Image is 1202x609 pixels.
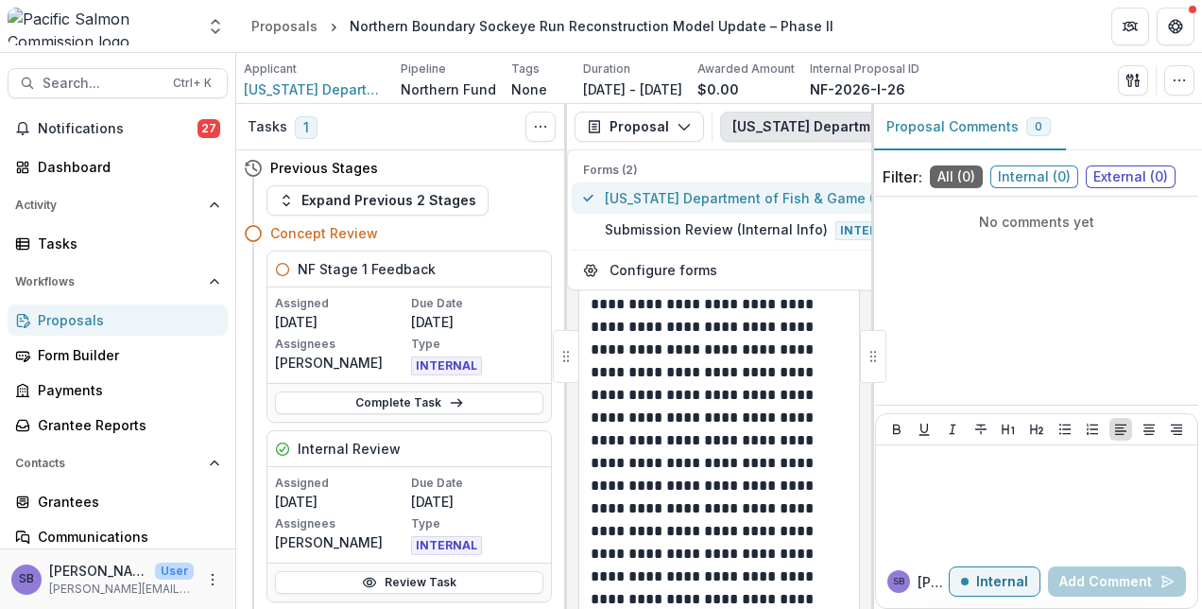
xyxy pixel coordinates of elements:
p: Internal [976,574,1028,590]
p: Pipeline [401,61,446,78]
div: Sascha Bendt [893,577,904,586]
button: Bullet List [1054,418,1076,441]
button: Align Left [1109,418,1132,441]
button: Align Center [1138,418,1160,441]
h5: Internal Review [298,439,401,459]
p: [DATE] [275,312,407,332]
span: Internal ( 0 ) [990,165,1078,188]
button: Align Right [1165,418,1188,441]
p: User [155,563,194,580]
div: Grantees [38,492,213,512]
p: Internal Proposal ID [810,61,919,78]
p: Assignees [275,336,407,353]
div: Communications [38,527,213,547]
nav: breadcrumb [244,12,841,40]
div: Form Builder [38,345,213,365]
button: Heading 2 [1025,418,1048,441]
p: No comments yet [883,212,1191,232]
p: Northern Fund [401,79,496,99]
div: Payments [38,380,213,400]
button: Open entity switcher [202,8,229,45]
div: Ctrl + K [169,73,215,94]
h4: Previous Stages [270,158,378,178]
button: Partners [1111,8,1149,45]
p: None [511,79,547,99]
button: Internal [949,566,1040,597]
a: Grantee Reports [8,409,228,441]
p: [PERSON_NAME] [49,561,147,581]
a: Payments [8,374,228,406]
p: [PERSON_NAME][EMAIL_ADDRESS][DOMAIN_NAME] [49,581,194,598]
button: Proposal Comments [871,104,1066,150]
button: Get Help [1157,8,1194,45]
div: Dashboard [38,157,213,177]
p: NF-2026-I-26 [810,79,905,99]
a: [US_STATE] Department of Fish & Game (ADF&G) [244,79,386,99]
button: Open Activity [8,190,228,220]
span: Search... [43,76,162,92]
button: Open Contacts [8,448,228,478]
p: Assignees [275,515,407,532]
img: Pacific Salmon Commission logo [8,8,195,45]
a: Communications [8,521,228,552]
div: Sascha Bendt [19,573,34,585]
button: Italicize [941,418,964,441]
button: Ordered List [1081,418,1104,441]
h5: NF Stage 1 Feedback [298,259,436,279]
div: Grantee Reports [38,415,213,435]
p: [PERSON_NAME] [275,353,407,373]
p: Awarded Amount [697,61,795,78]
p: [DATE] [275,492,407,512]
p: [DATE] [411,312,543,332]
h4: Concept Review [270,223,378,243]
span: 27 [197,119,220,138]
h3: Tasks [248,119,287,135]
button: Notifications27 [8,113,228,144]
button: Heading 1 [997,418,1020,441]
a: Complete Task [275,391,543,414]
span: Contacts [15,457,201,470]
p: Due Date [411,475,543,492]
p: Filter: [883,165,922,188]
span: Notifications [38,121,197,137]
p: [DATE] - [DATE] [583,79,682,99]
button: Expand Previous 2 Stages [266,185,489,216]
a: Dashboard [8,151,228,183]
div: Northern Boundary Sockeye Run Reconstruction Model Update – Phase II [350,16,833,36]
a: Review Task [275,571,543,594]
span: 1 [295,116,318,139]
span: Internal [835,221,906,240]
button: More [201,568,224,591]
p: [PERSON_NAME] [275,532,407,552]
button: Bold [885,418,908,441]
a: Grantees [8,486,228,517]
button: Open Workflows [8,267,228,297]
span: Activity [15,199,201,212]
span: Workflows [15,275,201,288]
a: Proposals [8,304,228,336]
button: Strike [970,418,992,441]
button: Add Comment [1048,566,1186,597]
p: Type [411,515,543,532]
div: Proposals [38,310,213,330]
div: Proposals [251,16,318,36]
button: Search... [8,68,228,98]
span: External ( 0 ) [1086,165,1176,188]
p: $0.00 [697,79,739,99]
p: Tags [511,61,540,78]
p: Applicant [244,61,297,78]
span: INTERNAL [411,357,482,375]
p: [PERSON_NAME] [918,572,949,592]
a: Form Builder [8,339,228,371]
p: Type [411,336,543,353]
p: Duration [583,61,630,78]
p: [DATE] [411,492,543,512]
button: Toggle View Cancelled Tasks [525,112,556,142]
p: Due Date [411,295,543,312]
p: Assigned [275,475,407,492]
a: Proposals [244,12,325,40]
div: Tasks [38,234,213,253]
button: Underline [913,418,936,441]
span: All ( 0 ) [930,165,983,188]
